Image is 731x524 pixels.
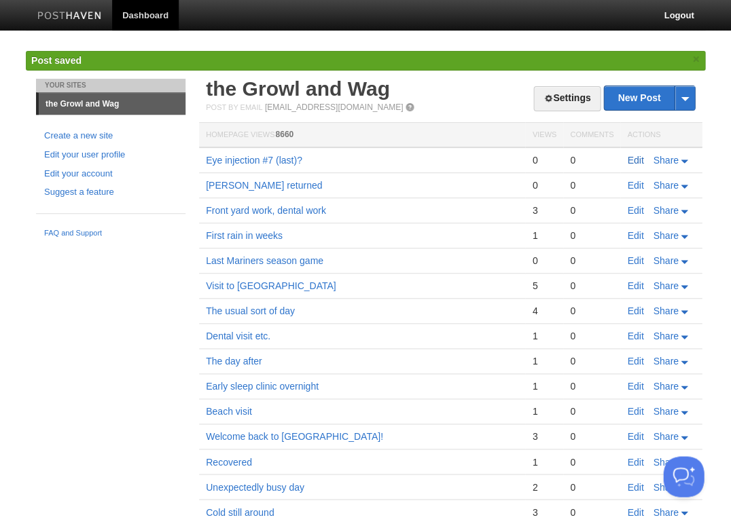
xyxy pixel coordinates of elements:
[206,456,252,467] a: Recovered
[570,280,613,292] div: 0
[627,381,643,392] a: Edit
[532,204,556,217] div: 3
[627,255,643,266] a: Edit
[653,155,678,166] span: Share
[627,155,643,166] a: Edit
[206,481,304,492] a: Unexpectedly busy day
[570,506,613,518] div: 0
[570,154,613,166] div: 0
[653,356,678,367] span: Share
[653,381,678,392] span: Share
[570,380,613,392] div: 0
[532,154,556,166] div: 0
[532,229,556,242] div: 1
[206,305,295,316] a: The usual sort of day
[627,205,643,216] a: Edit
[39,93,185,115] a: the Growl and Wag
[532,330,556,342] div: 1
[653,205,678,216] span: Share
[44,185,177,200] a: Suggest a feature
[604,86,694,110] a: New Post
[627,331,643,341] a: Edit
[206,406,252,417] a: Beach visit
[206,356,262,367] a: The day after
[653,305,678,316] span: Share
[206,381,319,392] a: Early sleep clinic overnight
[627,506,643,517] a: Edit
[206,280,336,291] a: Visit to [GEOGRAPHIC_DATA]
[627,456,643,467] a: Edit
[199,123,525,148] th: Homepage Views
[570,305,613,317] div: 0
[532,430,556,443] div: 3
[653,230,678,241] span: Share
[570,179,613,191] div: 0
[570,430,613,443] div: 0
[627,280,643,291] a: Edit
[206,506,274,517] a: Cold still around
[627,431,643,442] a: Edit
[532,280,556,292] div: 5
[663,456,704,497] iframe: Help Scout Beacon - Open
[653,406,678,417] span: Share
[206,230,283,241] a: First rain in weeks
[563,123,620,148] th: Comments
[620,123,702,148] th: Actions
[206,255,323,266] a: Last Mariners season game
[653,431,678,442] span: Share
[653,506,678,517] span: Share
[653,481,678,492] span: Share
[653,180,678,191] span: Share
[44,148,177,162] a: Edit your user profile
[525,123,563,148] th: Views
[37,12,102,22] img: Posthaven-bar
[690,51,702,68] a: ×
[31,55,82,66] span: Post saved
[570,204,613,217] div: 0
[653,255,678,266] span: Share
[532,380,556,392] div: 1
[533,86,601,111] a: Settings
[265,102,403,112] a: [EMAIL_ADDRESS][DOMAIN_NAME]
[653,280,678,291] span: Share
[627,230,643,241] a: Edit
[206,205,326,216] a: Front yard work, dental work
[206,331,270,341] a: Dental visit etc.
[570,255,613,267] div: 0
[627,305,643,316] a: Edit
[532,305,556,317] div: 4
[653,331,678,341] span: Share
[532,179,556,191] div: 0
[627,481,643,492] a: Edit
[532,506,556,518] div: 3
[532,355,556,367] div: 1
[532,405,556,417] div: 1
[206,77,390,100] a: the Growl and Wag
[570,481,613,493] div: 0
[570,455,613,468] div: 0
[570,330,613,342] div: 0
[44,167,177,181] a: Edit your account
[653,456,678,467] span: Share
[627,356,643,367] a: Edit
[627,180,643,191] a: Edit
[44,129,177,143] a: Create a new site
[206,103,262,111] span: Post by Email
[532,455,556,468] div: 1
[36,79,185,92] li: Your Sites
[570,405,613,417] div: 0
[532,255,556,267] div: 0
[532,481,556,493] div: 2
[44,227,177,240] a: FAQ and Support
[570,355,613,367] div: 0
[206,431,383,442] a: Welcome back to [GEOGRAPHIC_DATA]!
[206,155,302,166] a: Eye injection #7 (last)?
[627,406,643,417] a: Edit
[275,130,293,139] span: 8660
[206,180,322,191] a: [PERSON_NAME] returned
[570,229,613,242] div: 0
